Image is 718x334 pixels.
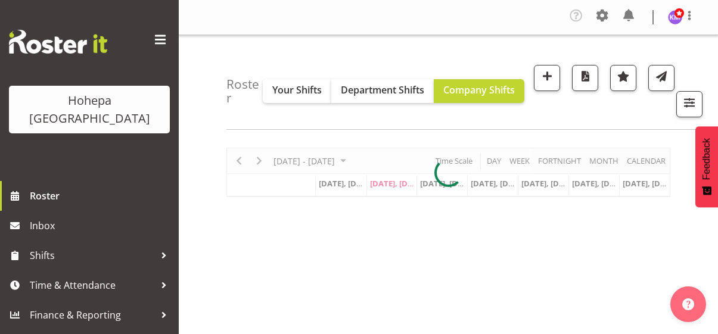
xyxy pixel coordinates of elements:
[21,92,158,127] div: Hohepa [GEOGRAPHIC_DATA]
[30,276,155,294] span: Time & Attendance
[443,83,515,96] span: Company Shifts
[341,83,424,96] span: Department Shifts
[263,79,331,103] button: Your Shifts
[434,79,524,103] button: Company Shifts
[331,79,434,103] button: Department Shifts
[668,10,682,24] img: kelly-morgan6119.jpg
[648,65,675,91] button: Send a list of all shifts for the selected filtered period to all rostered employees.
[226,77,263,105] h4: Roster
[572,65,598,91] button: Download a PDF of the roster according to the set date range.
[695,126,718,207] button: Feedback - Show survey
[676,91,703,117] button: Filter Shifts
[30,187,173,205] span: Roster
[534,65,560,91] button: Add a new shift
[701,138,712,180] span: Feedback
[682,298,694,310] img: help-xxl-2.png
[610,65,636,91] button: Highlight an important date within the roster.
[9,30,107,54] img: Rosterit website logo
[30,246,155,264] span: Shifts
[30,306,155,324] span: Finance & Reporting
[272,83,322,96] span: Your Shifts
[30,217,173,235] span: Inbox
